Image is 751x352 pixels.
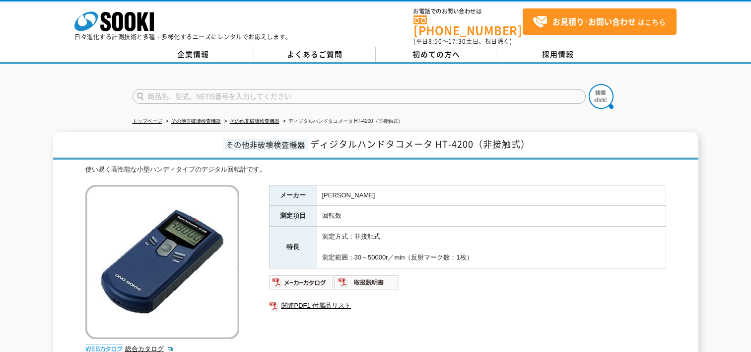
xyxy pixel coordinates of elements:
[269,299,666,312] a: 関連PDF1 付属品リスト
[133,89,586,104] input: 商品名、型式、NETIS番号を入力してください
[334,281,399,288] a: 取扱説明書
[334,274,399,290] img: 取扱説明書
[310,137,530,151] span: ディジタルハンドタコメータ HT-4200（非接触式）
[376,47,497,62] a: 初めての方へ
[269,185,317,206] th: メーカー
[413,15,523,36] a: [PHONE_NUMBER]
[223,139,308,150] span: その他非破壊検査機器
[428,37,442,46] span: 8:50
[254,47,376,62] a: よくあるご質問
[317,206,666,227] td: 回転数
[74,34,292,40] p: 日々進化する計測技術と多種・多様化するニーズにレンタルでお応えします。
[317,185,666,206] td: [PERSON_NAME]
[523,8,677,35] a: お見積り･お問い合わせはこちら
[133,47,254,62] a: 企業情報
[552,15,636,27] strong: お見積り･お問い合わせ
[589,84,614,109] img: btn_search.png
[269,274,334,290] img: メーカーカタログ
[85,165,666,175] div: 使い易く高性能な小型ハンディタイプのデジタル回転計です。
[317,227,666,268] td: 測定方式：非接触式 測定範囲：30～50000r／min（反射マーク数：1枚）
[413,8,523,14] span: お電話でのお問い合わせは
[85,185,239,339] img: ディジタルハンドタコメータ HT-4200（非接触式）
[269,227,317,268] th: 特長
[133,118,162,124] a: トップページ
[412,49,460,60] span: 初めての方へ
[269,206,317,227] th: 測定項目
[448,37,466,46] span: 17:30
[230,118,279,124] a: その他非破壊検査機器
[497,47,619,62] a: 採用情報
[413,37,512,46] span: (平日 ～ 土日、祝日除く)
[171,118,221,124] a: その他非破壊検査機器
[533,14,666,29] span: はこちら
[281,116,403,127] li: ディジタルハンドタコメータ HT-4200（非接触式）
[269,281,334,288] a: メーカーカタログ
